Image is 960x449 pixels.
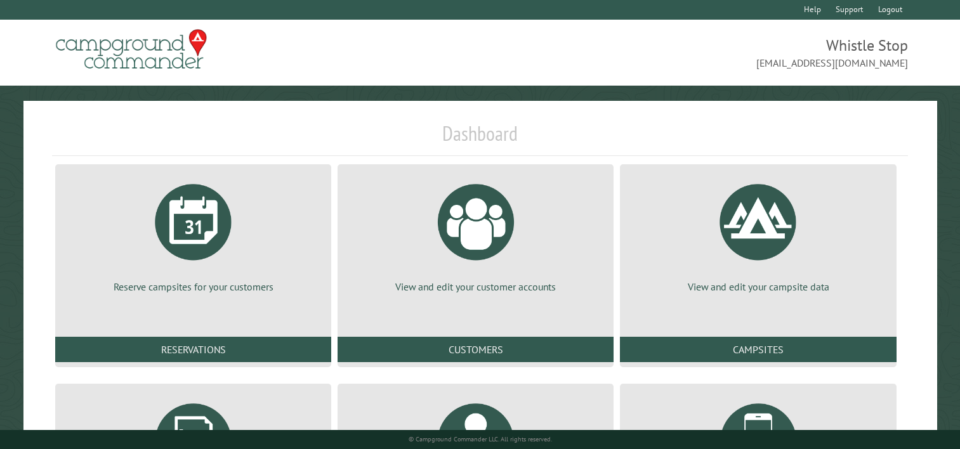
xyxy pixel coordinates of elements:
span: Whistle Stop [EMAIL_ADDRESS][DOMAIN_NAME] [480,35,909,70]
a: Campsites [620,337,896,362]
p: Reserve campsites for your customers [70,280,316,294]
small: © Campground Commander LLC. All rights reserved. [409,435,552,443]
p: View and edit your campsite data [635,280,881,294]
h1: Dashboard [52,121,908,156]
p: View and edit your customer accounts [353,280,598,294]
a: View and edit your customer accounts [353,174,598,294]
a: Reservations [55,337,331,362]
a: Customers [338,337,614,362]
a: View and edit your campsite data [635,174,881,294]
img: Campground Commander [52,25,211,74]
a: Reserve campsites for your customers [70,174,316,294]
